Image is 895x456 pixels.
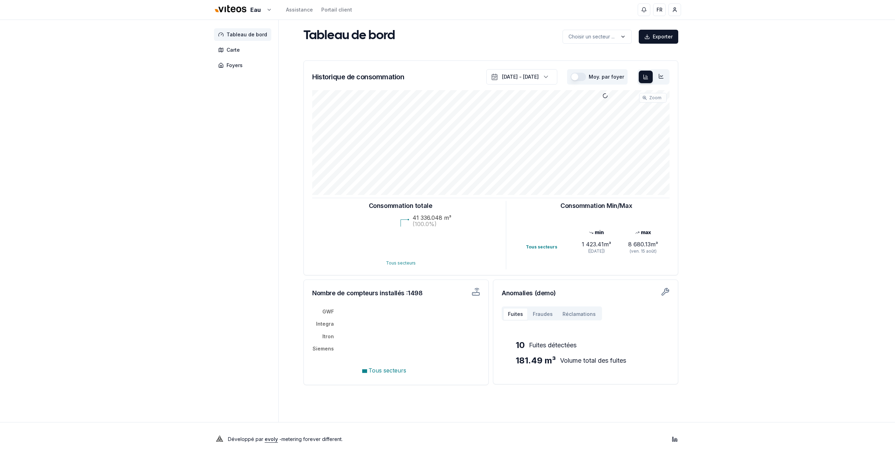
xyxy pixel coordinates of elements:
a: Assistance [286,6,313,13]
p: Choisir un secteur ... [568,33,615,40]
div: ([DATE]) [573,248,620,254]
a: Foyers [214,59,274,72]
button: Eau [214,2,272,17]
button: Fraudes [528,308,558,320]
h3: Historique de consommation [312,72,404,82]
a: Portail client [321,6,352,13]
text: Tous secteurs [386,260,415,266]
span: 181.49 m³ [516,355,556,366]
div: 1 423.41 m³ [573,240,620,248]
text: 41 336.048 m³ [413,214,451,221]
tspan: Siemens [313,346,334,352]
button: Réclamations [558,308,601,320]
button: label [563,30,632,44]
a: Tableau de bord [214,28,274,41]
img: Evoly Logo [214,434,225,445]
h1: Tableau de bord [303,29,395,43]
div: 8 680.13 m³ [620,240,667,248]
text: (100.0%) [413,220,437,227]
h3: Anomalies (demo) [502,288,670,298]
span: Volume total des fuites [560,356,626,365]
span: FR [657,6,663,13]
span: Tableau de bord [227,31,267,38]
span: Foyers [227,62,243,69]
a: evoly [265,436,278,442]
span: Fuites détectées [529,340,577,350]
tspan: Itron [322,333,334,339]
a: Carte [214,44,274,56]
div: max [620,229,667,236]
tspan: GWF [322,309,334,314]
div: [DATE] - [DATE] [502,73,539,80]
label: Moy. par foyer [589,74,624,79]
span: Eau [250,6,261,14]
div: min [573,229,620,236]
tspan: Integra [316,321,334,327]
span: Tous secteurs [368,367,406,374]
img: Viteos - Eau Logo [214,1,248,17]
span: Carte [227,46,240,53]
button: [DATE] - [DATE] [486,69,557,85]
p: Développé par - metering forever different . [228,434,343,444]
h3: Consommation totale [369,201,432,211]
div: (ven. 15 août) [620,248,667,254]
span: 10 [516,340,525,351]
div: Tous secteurs [526,244,573,250]
span: Zoom [649,95,661,101]
button: Fuites [503,308,528,320]
button: FR [653,3,666,16]
h3: Consommation Min/Max [560,201,632,211]
button: Exporter [639,30,678,44]
h3: Nombre de compteurs installés : 1498 [312,288,436,298]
